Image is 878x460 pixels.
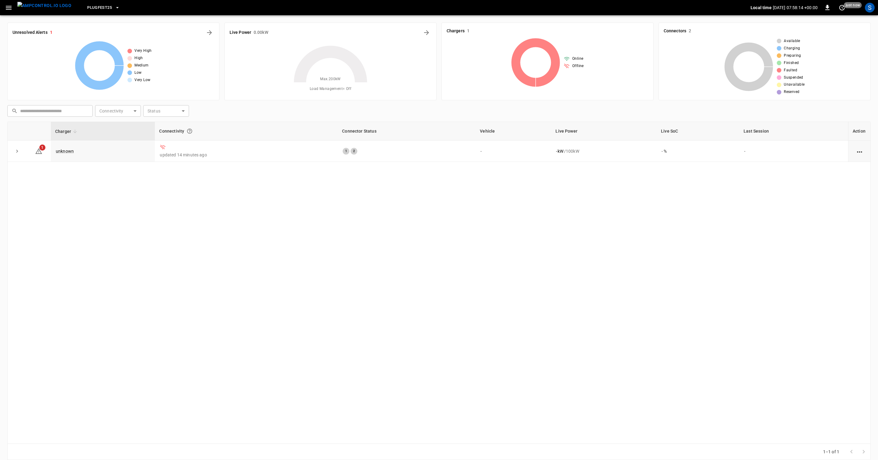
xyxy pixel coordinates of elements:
button: set refresh interval [837,3,847,12]
span: Low [134,70,141,76]
p: - kW [556,148,563,154]
p: 1–1 of 1 [823,449,839,455]
span: Charger [55,128,79,135]
button: Connection between the charger and our software. [184,126,195,137]
span: Offline [572,63,584,69]
div: 1 [343,148,349,155]
img: ampcontrol.io logo [17,2,71,9]
p: Local time [751,5,772,11]
a: unknown [56,149,74,154]
div: Connectivity [159,126,334,137]
span: 1 [39,144,45,151]
h6: Chargers [447,28,465,34]
td: - % [657,141,739,162]
h6: 1 [50,29,52,36]
span: Plugfest25 [87,4,112,11]
span: Max. 200 kW [320,76,341,82]
span: Medium [134,62,148,69]
span: Very High [134,48,152,54]
th: Connector Status [338,122,476,141]
th: Action [848,122,870,141]
span: Finished [784,60,799,66]
th: Last Session [739,122,848,141]
a: 1 [35,148,42,153]
span: Unavailable [784,82,805,88]
span: Very Low [134,77,150,83]
th: Live SoC [657,122,739,141]
div: profile-icon [865,3,875,12]
h6: 1 [467,28,469,34]
span: Reserved [784,89,799,95]
h6: Connectors [664,28,686,34]
h6: 0.00 kW [254,29,268,36]
p: updated 14 minutes ago [160,152,333,158]
span: Available [784,38,800,44]
button: All Alerts [205,28,214,37]
span: just now [844,2,862,8]
span: Preparing [784,53,801,59]
p: [DATE] 07:58:14 +00:00 [773,5,818,11]
div: action cell options [856,148,863,154]
span: Suspended [784,75,803,81]
span: High [134,55,143,61]
th: Live Power [551,122,657,141]
h6: 2 [689,28,691,34]
div: 2 [351,148,357,155]
span: Faulted [784,67,797,73]
h6: Unresolved Alerts [12,29,48,36]
td: - [476,141,551,162]
button: Energy Overview [422,28,431,37]
td: - [739,141,848,162]
div: / 100 kW [556,148,652,154]
span: Charging [784,45,800,52]
span: Online [572,56,583,62]
button: expand row [12,147,22,156]
h6: Live Power [230,29,251,36]
button: Plugfest25 [85,2,122,14]
span: Load Management = Off [310,86,351,92]
th: Vehicle [476,122,551,141]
